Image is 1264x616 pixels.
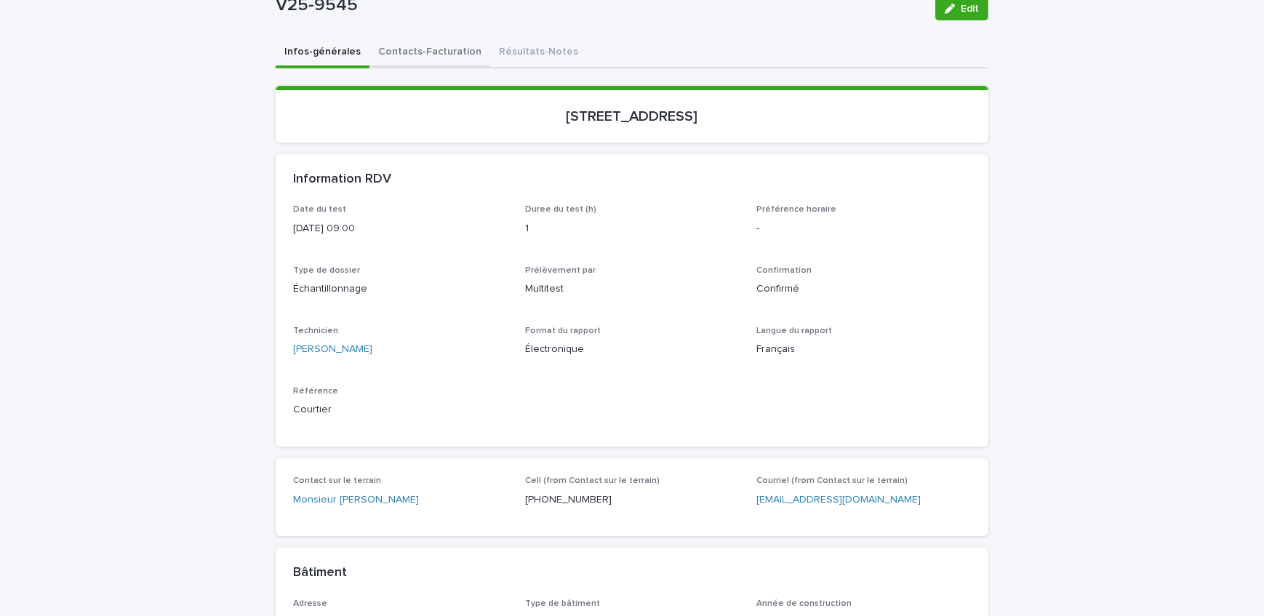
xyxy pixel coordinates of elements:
[293,108,971,125] p: [STREET_ADDRESS]
[525,492,740,508] p: [PHONE_NUMBER]
[961,4,979,14] span: Edit
[293,476,381,485] span: Contact sur le terrain
[293,402,508,417] p: Courtier
[525,266,596,275] span: Prélèvement par
[756,327,832,335] span: Langue du rapport
[756,221,971,236] p: -
[293,205,346,214] span: Date du test
[293,565,347,581] h2: Bâtiment
[276,38,369,68] button: Infos-générales
[525,281,740,297] p: Multitest
[293,387,338,396] span: Référence
[756,495,921,505] a: [EMAIL_ADDRESS][DOMAIN_NAME]
[756,342,971,357] p: Français
[525,599,600,608] span: Type de bâtiment
[293,599,327,608] span: Adresse
[293,172,391,188] h2: Information RDV
[293,342,372,357] a: [PERSON_NAME]
[293,492,419,508] a: Monsieur [PERSON_NAME]
[756,205,836,214] span: Préférence horaire
[525,476,660,485] span: Cell (from Contact sur le terrain)
[756,599,852,608] span: Année de construction
[756,266,812,275] span: Confirmation
[525,327,601,335] span: Format du rapport
[293,221,508,236] p: [DATE] 09:00
[293,327,338,335] span: Technicien
[756,476,908,485] span: Courriel (from Contact sur le terrain)
[490,38,587,68] button: Résultats-Notes
[756,281,971,297] p: Confirmé
[525,205,596,214] span: Duree du test (h)
[293,281,508,297] p: Échantillonnage
[293,266,360,275] span: Type de dossier
[369,38,490,68] button: Contacts-Facturation
[525,221,740,236] p: 1
[525,342,740,357] p: Électronique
